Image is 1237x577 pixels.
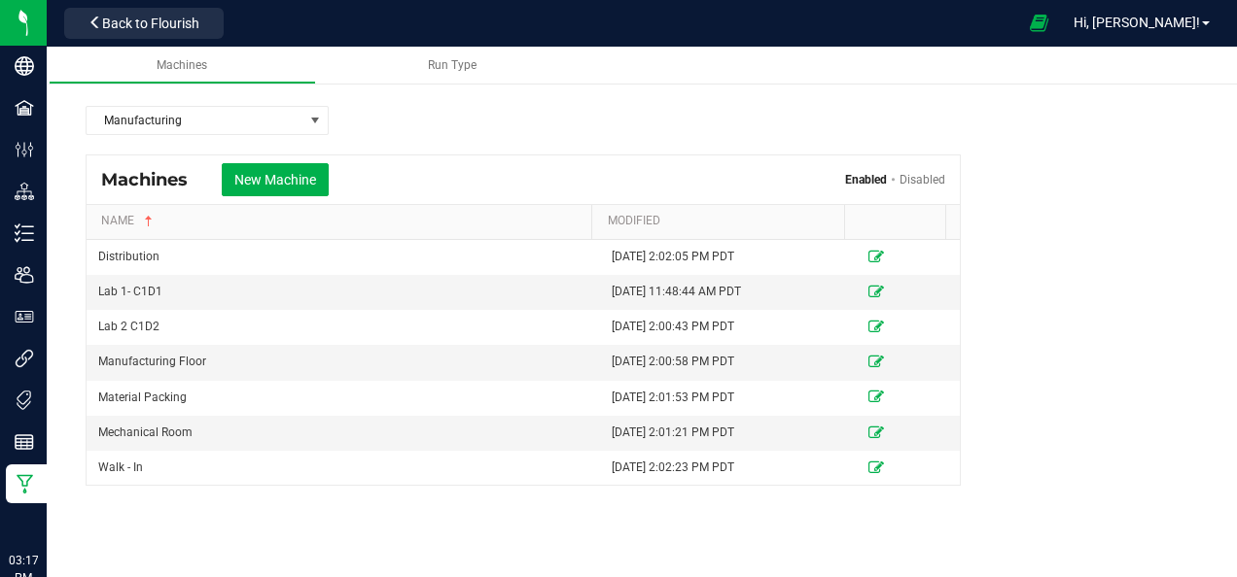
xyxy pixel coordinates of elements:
[428,58,477,72] span: Run Type
[222,163,329,196] button: New Machine
[868,250,884,263] a: Edit Machine
[64,8,224,39] button: Back to Flourish
[15,56,34,76] inline-svg: Company
[19,422,78,480] iframe: Resource center
[15,307,34,326] inline-svg: User Roles
[612,424,845,442] div: [DATE] 2:01:21 PM PDT
[87,451,600,485] td: Walk - In
[15,182,34,201] inline-svg: Distribution
[612,389,845,407] div: [DATE] 2:01:53 PM PDT
[87,416,600,451] td: Mechanical Room
[612,283,845,301] div: [DATE] 11:48:44 AM PDT
[87,275,600,310] td: Lab 1- C1D1
[15,98,34,118] inline-svg: Facilities
[1017,4,1061,42] span: Open Ecommerce Menu
[845,173,887,187] a: Enabled
[87,240,600,275] td: Distribution
[87,381,600,416] td: Material Packing
[15,265,34,285] inline-svg: Users
[141,214,157,229] span: Sortable
[87,345,600,380] td: Manufacturing Floor
[868,390,884,404] a: Edit Machine
[900,173,945,187] a: Disabled
[15,474,34,493] inline-svg: Manufacturing
[612,353,845,371] div: [DATE] 2:00:58 PM PDT
[15,432,34,452] inline-svg: Reports
[868,425,884,439] a: Edit Machine
[861,214,938,229] a: Sortable
[612,458,845,477] div: [DATE] 2:02:23 PM PDT
[868,460,884,474] a: Edit Machine
[612,248,845,266] div: [DATE] 2:02:05 PM PDT
[157,58,207,72] span: Machines
[608,214,837,229] a: MODIFIEDSortable
[15,223,34,243] inline-svg: Inventory
[868,320,884,333] a: Edit Machine
[15,349,34,368] inline-svg: Integrations
[1074,15,1200,30] span: Hi, [PERSON_NAME]!
[15,390,34,410] inline-svg: Tags
[87,310,600,345] td: Lab 2 C1D2
[101,169,207,190] span: Machines
[102,16,199,31] span: Back to Flourish
[868,285,884,298] a: Edit Machine
[87,107,303,134] span: Manufacturing
[101,214,584,229] a: NAMESortable
[15,140,34,159] inline-svg: Configuration
[868,355,884,368] a: Edit Machine
[612,318,845,336] div: [DATE] 2:00:43 PM PDT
